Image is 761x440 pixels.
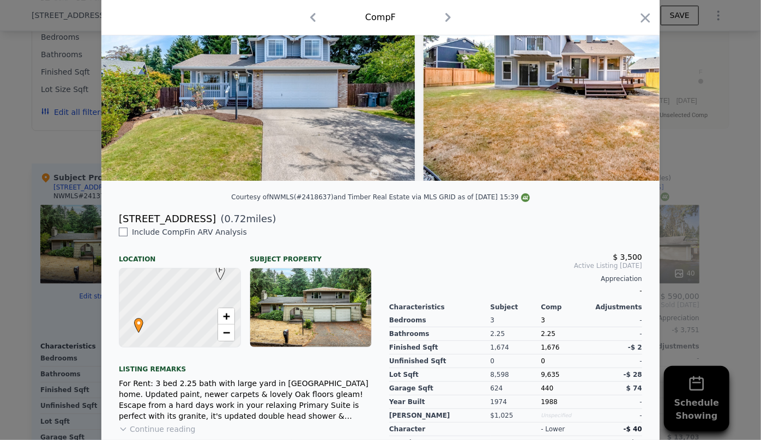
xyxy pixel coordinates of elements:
div: - [591,355,642,368]
div: 0 [491,355,541,368]
div: • [131,318,138,325]
span: Active Listing [DATE] [389,261,642,270]
div: 3 [491,314,541,327]
span: 1,676 [541,344,559,351]
span: • [131,315,146,331]
div: 624 [491,382,541,395]
div: - [591,395,642,409]
div: [PERSON_NAME] [389,409,491,423]
span: ( miles) [216,211,276,227]
div: Listing remarks [119,356,372,374]
div: - [389,283,642,298]
span: -$ 40 [624,425,642,433]
span: 0 [541,357,545,365]
div: 1974 [491,395,541,409]
div: Subject Property [250,246,372,264]
div: 8,598 [491,368,541,382]
div: Bedrooms [389,314,491,327]
div: Adjustments [591,303,642,311]
button: Continue reading [119,424,196,435]
div: Courtesy of NWMLS (#2418637) and Timber Real Estate via MLS GRID as of [DATE] 15:39 [231,193,529,201]
div: 1,674 [491,341,541,355]
span: -$ 28 [624,371,642,378]
a: Zoom in [218,308,234,325]
div: Comp F [365,11,396,24]
img: NWMLS Logo [521,193,530,202]
div: Lot Sqft [389,368,491,382]
span: + [223,309,230,323]
div: Garage Sqft [389,382,491,395]
div: For Rent: 3 bed 2.25 bath with large yard in [GEOGRAPHIC_DATA] home. Updated paint, newer carpets... [119,378,372,421]
div: Year Built [389,395,491,409]
span: -$ 2 [628,344,642,351]
a: Zoom out [218,325,234,341]
div: - lower [541,425,565,433]
span: $ 3,500 [613,253,642,261]
span: 3 [541,316,545,324]
span: 0.72 [225,213,246,224]
div: Subject [491,303,541,311]
span: − [223,326,230,339]
div: Characteristics [389,303,491,311]
div: - [591,409,642,423]
div: Location [119,246,241,264]
div: - [591,314,642,327]
div: Unfinished Sqft [389,355,491,368]
div: $1,025 [491,409,541,423]
span: Include Comp F in ARV Analysis [128,228,251,236]
div: Comp [541,303,591,311]
span: $ 74 [626,384,642,392]
div: Unspecified [541,409,591,423]
div: [STREET_ADDRESS] [119,211,216,227]
div: Appreciation [389,274,642,283]
div: 2.25 [541,327,591,341]
div: character [389,423,491,436]
div: F [213,265,220,272]
span: 440 [541,384,553,392]
div: 1988 [541,395,591,409]
span: F [213,265,228,275]
span: 9,635 [541,371,559,378]
div: - [591,327,642,341]
div: 2.25 [491,327,541,341]
div: Bathrooms [389,327,491,341]
div: Finished Sqft [389,341,491,355]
